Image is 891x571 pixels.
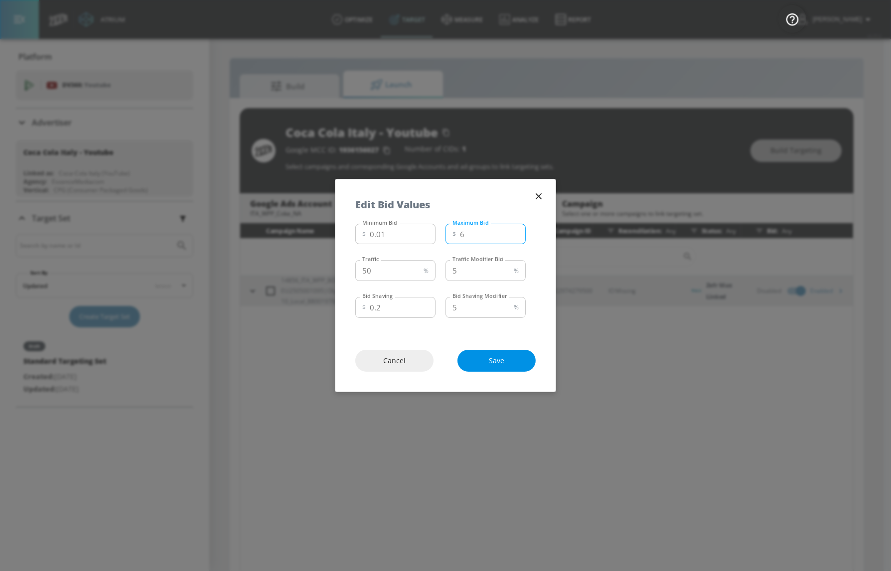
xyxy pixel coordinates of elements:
p: % [514,266,519,276]
p: % [424,266,429,276]
p: $ [452,229,456,239]
button: Save [457,350,536,372]
h5: Edit Bid Values [355,199,430,210]
label: Bid Shaving Modifier [452,292,507,299]
p: $ [362,229,366,239]
label: Traffic [362,256,379,263]
p: % [514,302,519,312]
label: Traffic Modifier Bid [452,256,503,263]
p: $ [362,302,366,312]
button: Open Resource Center [778,5,806,33]
label: Maximum Bid [452,219,489,226]
span: Save [477,355,516,367]
button: Cancel [355,350,434,372]
span: Cancel [375,355,414,367]
label: Bid Shaving [362,292,393,299]
label: Minimum Bid [362,219,397,226]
